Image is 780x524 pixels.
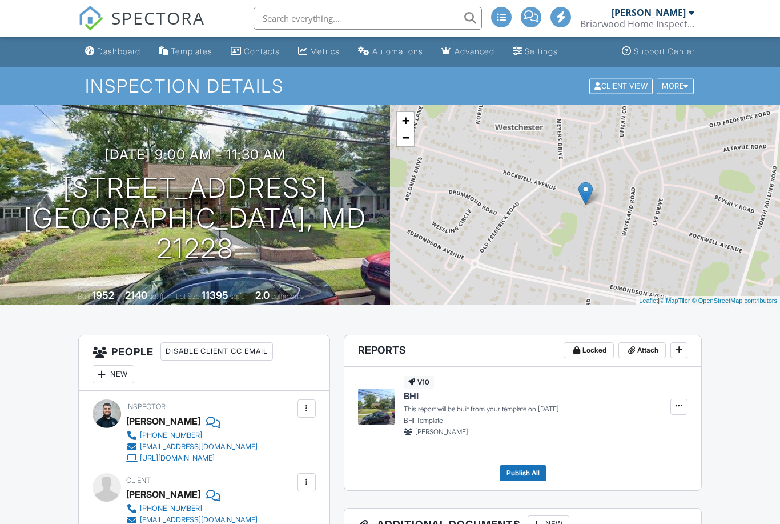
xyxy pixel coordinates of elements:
[18,173,372,263] h1: [STREET_ADDRESS] [GEOGRAPHIC_DATA], MD 21228
[149,292,165,301] span: sq. ft.
[254,7,482,30] input: Search everything...
[171,46,212,56] div: Templates
[589,78,653,94] div: Client View
[271,292,304,301] span: bathrooms
[372,46,423,56] div: Automations
[230,292,244,301] span: sq.ft.
[126,503,258,514] a: [PHONE_NUMBER]
[140,442,258,451] div: [EMAIL_ADDRESS][DOMAIN_NAME]
[310,46,340,56] div: Metrics
[126,430,258,441] a: [PHONE_NUMBER]
[126,453,258,464] a: [URL][DOMAIN_NAME]
[104,147,286,162] h3: [DATE] 9:00 am - 11:30 am
[78,6,103,31] img: The Best Home Inspection Software - Spectora
[437,41,499,62] a: Advanced
[525,46,558,56] div: Settings
[126,402,166,411] span: Inspector
[154,41,217,62] a: Templates
[79,335,329,391] h3: People
[397,129,414,146] a: Zoom out
[85,76,694,96] h1: Inspection Details
[636,296,780,306] div: |
[126,413,200,430] div: [PERSON_NAME]
[140,504,202,513] div: [PHONE_NUMBER]
[78,292,90,301] span: Built
[160,342,273,361] div: Disable Client CC Email
[612,7,686,18] div: [PERSON_NAME]
[125,289,147,301] div: 2140
[126,441,258,453] a: [EMAIL_ADDRESS][DOMAIN_NAME]
[692,297,777,304] a: © OpenStreetMap contributors
[126,486,200,503] div: [PERSON_NAME]
[176,292,200,301] span: Lot Size
[244,46,280,56] div: Contacts
[97,46,140,56] div: Dashboard
[508,41,562,62] a: Settings
[81,41,145,62] a: Dashboard
[293,41,344,62] a: Metrics
[255,289,270,301] div: 2.0
[353,41,428,62] a: Automations (Advanced)
[397,112,414,129] a: Zoom in
[580,18,694,30] div: Briarwood Home Inspections
[202,289,228,301] div: 11395
[126,476,151,485] span: Client
[639,297,658,304] a: Leaflet
[588,81,656,90] a: Client View
[92,289,114,301] div: 1952
[660,297,690,304] a: © MapTiler
[226,41,284,62] a: Contacts
[140,454,215,463] div: [URL][DOMAIN_NAME]
[455,46,494,56] div: Advanced
[617,41,699,62] a: Support Center
[78,15,205,39] a: SPECTORA
[634,46,695,56] div: Support Center
[140,431,202,440] div: [PHONE_NUMBER]
[111,6,205,30] span: SPECTORA
[93,365,134,383] div: New
[657,78,694,94] div: More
